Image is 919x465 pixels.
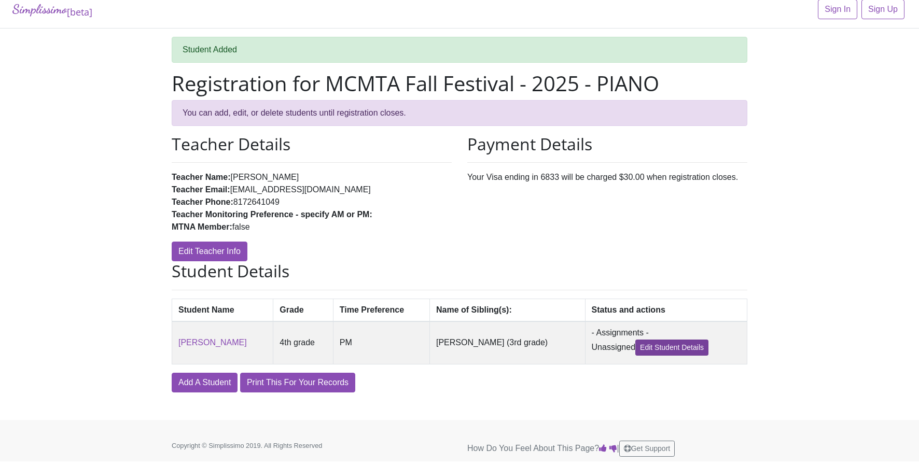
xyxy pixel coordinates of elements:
[585,299,747,321] th: Status and actions
[172,37,747,63] div: Student Added
[172,196,452,208] li: 8172641049
[172,185,230,194] strong: Teacher Email:
[429,299,585,321] th: Name of Sibling(s):
[172,210,372,219] strong: Teacher Monitoring Preference - specify AM or PM:
[172,173,231,181] strong: Teacher Name:
[172,261,747,281] h2: Student Details
[67,6,92,18] sub: [beta]
[635,340,708,356] a: Edit Student Details
[619,441,675,457] button: Get Support
[467,134,747,154] h2: Payment Details
[333,321,429,364] td: PM
[585,321,747,364] td: - Assignments - Unassigned
[459,134,755,261] div: Your Visa ending in 6833 will be charged $30.00 when registration closes.
[172,299,273,321] th: Student Name
[467,441,747,457] p: How Do You Feel About This Page? |
[240,373,355,392] a: Print This For Your Records
[172,441,353,450] p: Copyright © Simplissimo 2019. All Rights Reserved
[172,242,247,261] a: Edit Teacher Info
[172,100,747,126] div: You can add, edit, or delete students until registration closes.
[172,184,452,196] li: [EMAIL_ADDRESS][DOMAIN_NAME]
[273,299,333,321] th: Grade
[178,338,247,347] a: [PERSON_NAME]
[172,198,233,206] strong: Teacher Phone:
[172,222,232,231] strong: MTNA Member:
[429,321,585,364] td: [PERSON_NAME] (3rd grade)
[333,299,429,321] th: Time Preference
[172,171,452,184] li: [PERSON_NAME]
[172,134,452,154] h2: Teacher Details
[172,221,452,233] li: false
[172,373,238,392] a: Add A Student
[273,321,333,364] td: 4th grade
[172,71,747,96] h1: Registration for MCMTA Fall Festival - 2025 - PIANO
